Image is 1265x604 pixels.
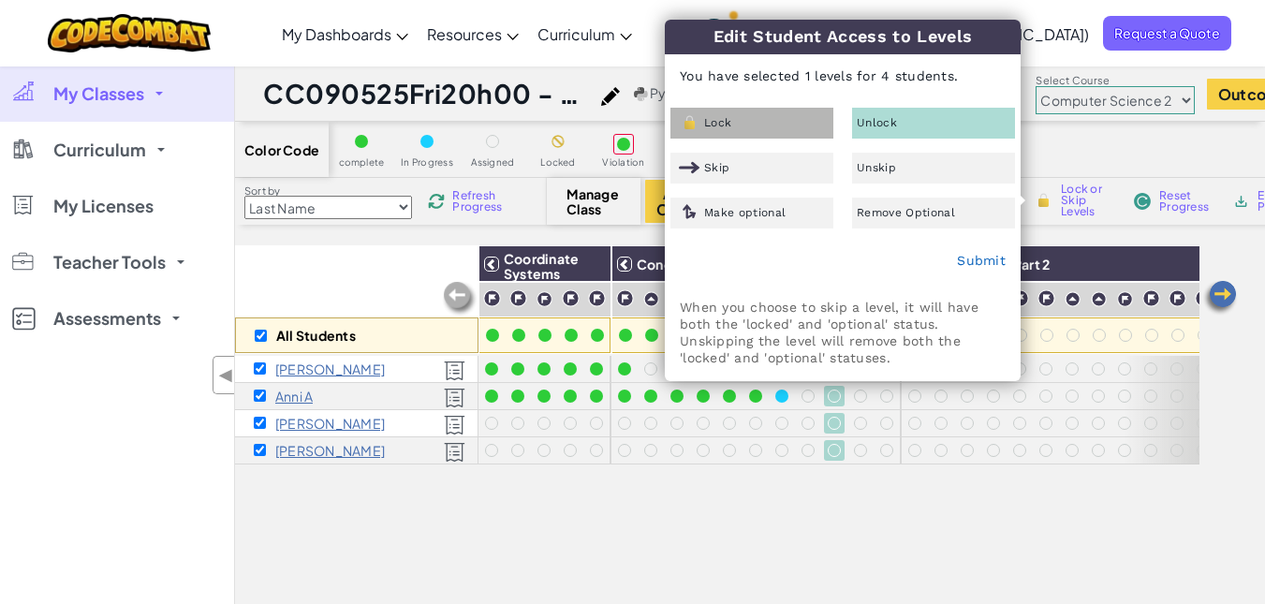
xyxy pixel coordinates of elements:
[704,117,731,128] span: Lock
[276,328,356,343] p: All Students
[275,389,313,404] p: Anni A
[704,162,729,173] span: Skip
[401,157,453,168] span: In Progress
[650,84,695,101] span: Python
[1061,184,1116,217] span: Lock or Skip Levels
[643,291,659,307] img: IconPracticeLevel.svg
[441,280,478,317] img: Arrow_Left_Inactive.png
[689,4,848,63] a: My Account
[244,184,412,199] label: Sort by
[957,253,1006,268] a: Submit
[616,289,634,307] img: IconChallengeLevel.svg
[1195,289,1213,307] img: IconChallengeLevel.svg
[1037,289,1055,307] img: IconChallengeLevel.svg
[860,8,1098,59] a: English ([GEOGRAPHIC_DATA])
[244,142,319,157] span: Color Code
[1117,291,1133,307] img: IconChallengeLevel.svg
[1159,190,1215,213] span: Reset Progress
[1065,291,1081,307] img: IconPracticeLevel.svg
[53,254,166,271] span: Teacher Tools
[537,24,615,44] span: Curriculum
[665,20,1021,54] h3: Edit Student Access to Levels
[1142,289,1160,307] img: IconChallengeLevel.svg
[444,415,465,435] img: Licensed
[1036,73,1195,88] label: Select Course
[1091,291,1107,307] img: IconPracticeLevel.svg
[679,159,700,176] img: IconSkippedLevel.svg
[53,310,161,327] span: Assessments
[1169,289,1186,307] img: IconChallengeLevel.svg
[1103,16,1231,51] a: Request a Quote
[427,24,502,44] span: Resources
[53,198,154,214] span: My Licenses
[562,289,580,307] img: IconChallengeLevel.svg
[444,442,465,463] img: Licensed
[339,157,385,168] span: complete
[275,443,385,458] p: Sofia S
[1232,193,1250,210] img: IconArchive.svg
[601,87,620,106] img: iconPencil.svg
[528,8,641,59] a: Curriculum
[1034,192,1053,209] img: IconLock.svg
[634,87,648,101] img: python.png
[566,186,622,216] span: Manage Class
[275,416,385,431] p: Jolie Kaulo K
[504,250,579,282] span: Coordinate Systems
[444,361,465,381] img: Licensed
[48,14,212,52] img: CodeCombat logo
[509,289,527,307] img: IconChallengeLevel.svg
[1201,279,1239,317] img: Arrow_Left.png
[53,141,146,158] span: Curriculum
[537,291,552,307] img: IconChallengeLevel.svg
[428,193,445,210] img: IconReload.svg
[699,19,729,50] img: avatar
[452,190,510,213] span: Refresh Progress
[275,361,385,376] p: Aaron A
[218,361,234,389] span: ◀
[857,207,955,218] span: Remove Optional
[418,8,528,59] a: Resources
[540,157,575,168] span: Locked
[483,289,501,307] img: IconChallengeLevel.svg
[263,76,592,111] h1: CC090525Fri20h00 - GM1 EN (Teacher [PERSON_NAME])
[857,162,896,173] span: Unskip
[679,114,700,131] img: IconLock.svg
[704,207,786,218] span: Make optional
[645,180,729,223] button: Assign Content
[680,299,1006,366] p: When you choose to skip a level, it will have both the 'locked' and 'optional' status. Unskipping...
[857,117,897,128] span: Unlock
[53,85,144,102] span: My Classes
[637,256,758,273] span: Conditionals Part 1
[282,24,391,44] span: My Dashboards
[272,8,418,59] a: My Dashboards
[588,289,606,307] img: IconChallengeLevel.svg
[471,157,515,168] span: Assigned
[666,53,1020,98] p: You have selected 1 levels for 4 students.
[1133,193,1152,210] img: IconReset.svg
[679,204,700,221] img: IconOptionalLevel.svg
[444,388,465,408] img: Licensed
[602,157,644,168] span: Violation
